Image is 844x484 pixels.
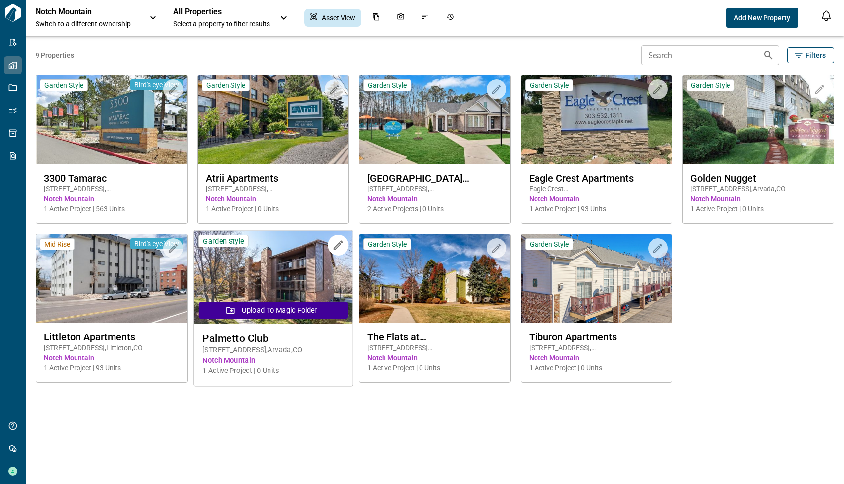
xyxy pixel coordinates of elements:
img: property-asset [194,231,352,324]
span: Notch Mountain [529,194,664,204]
img: property-asset [521,234,672,323]
span: Palmetto Club [202,332,344,344]
span: Asset View [322,13,355,23]
span: 1 Active Project | 93 Units [529,204,664,214]
img: property-asset [36,75,187,164]
img: property-asset [359,75,510,164]
span: Littleton Apartments [44,331,179,343]
span: Garden Style [530,81,569,90]
span: 1 Active Project | 0 Units [529,363,664,372]
button: Open notification feed [818,8,834,24]
div: Asset View [304,9,361,27]
span: 1 Active Project | 93 Units [44,363,179,372]
div: Job History [440,9,460,27]
span: 1 Active Project | 0 Units [367,363,502,372]
span: Bird's-eye View [134,80,179,89]
span: Select a property to filter results [173,19,270,29]
span: Garden Style [368,81,407,90]
span: [STREET_ADDRESS] , [GEOGRAPHIC_DATA] , CO [206,184,341,194]
button: Search properties [759,45,778,65]
span: Add New Property [734,13,790,23]
div: Documents [366,9,386,27]
span: The Flats at [GEOGRAPHIC_DATA] [367,331,502,343]
span: Notch Mountain [367,194,502,204]
span: Garden Style [206,81,245,90]
span: Notch Mountain [44,194,179,204]
span: 2 Active Projects | 0 Units [367,204,502,214]
span: Eagle Crest Apartments [529,172,664,184]
span: Garden Style [44,81,83,90]
img: property-asset [683,75,834,164]
span: [STREET_ADDRESS] , Arvada , CO [691,184,826,194]
img: property-asset [198,75,349,164]
span: Tiburon Apartments [529,331,664,343]
span: Notch Mountain [202,355,344,366]
span: 3300 Tamarac [44,172,179,184]
button: Filters [787,47,834,63]
img: property-asset [36,234,187,323]
span: Notch Mountain [529,353,664,363]
span: 1 Active Project | 0 Units [691,204,826,214]
span: Eagle Crest [STREET_ADDRESS] , Lakewood , CO [529,184,664,194]
span: Notch Mountain [206,194,341,204]
span: Notch Mountain [367,353,502,363]
div: Issues & Info [416,9,435,27]
span: Mid Rise [44,240,70,249]
button: Add New Property [726,8,798,28]
span: 1 Active Project | 0 Units [202,366,344,376]
span: Notch Mountain [44,353,179,363]
span: [STREET_ADDRESS] , Littleton , CO [44,343,179,353]
span: All Properties [173,7,270,17]
span: 9 Properties [36,50,637,60]
span: Atrii Apartments [206,172,341,184]
span: 1 Active Project | 563 Units [44,204,179,214]
span: 1 Active Project | 0 Units [206,204,341,214]
span: [GEOGRAPHIC_DATA] Apartments [367,172,502,184]
span: Garden Style [203,236,244,246]
span: [STREET_ADDRESS][PERSON_NAME] , Arvada , CO [367,343,502,353]
button: Upload to Magic Folder [198,302,347,319]
span: Switch to a different ownership [36,19,139,29]
span: Golden Nugget [691,172,826,184]
span: [STREET_ADDRESS] , Arvada , CO [202,345,344,355]
span: [STREET_ADDRESS] , [GEOGRAPHIC_DATA] , CO [529,343,664,353]
span: Garden Style [530,240,569,249]
span: Garden Style [691,81,730,90]
img: property-asset [359,234,510,323]
p: Notch Mountain [36,7,124,17]
span: [STREET_ADDRESS] , [GEOGRAPHIC_DATA] , CO [44,184,179,194]
span: [STREET_ADDRESS] , [GEOGRAPHIC_DATA] , CO [367,184,502,194]
div: Photos [391,9,411,27]
span: Garden Style [368,240,407,249]
span: Notch Mountain [691,194,826,204]
span: Bird's-eye View [134,239,179,248]
img: property-asset [521,75,672,164]
span: Filters [806,50,826,60]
